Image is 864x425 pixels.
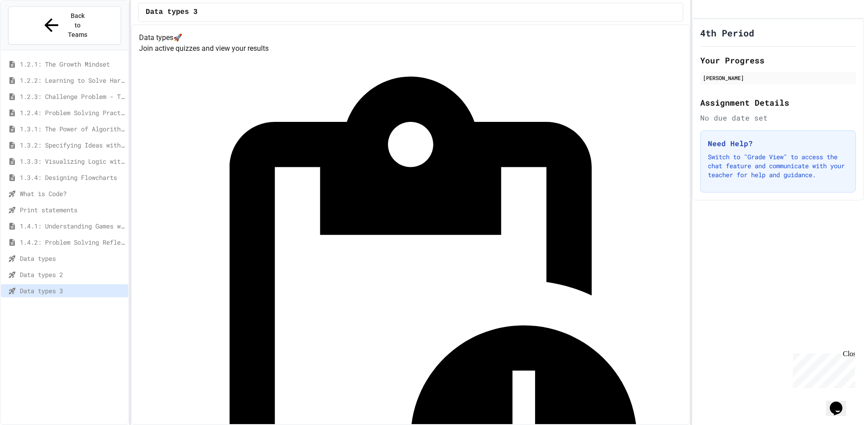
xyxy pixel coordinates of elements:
[8,6,121,45] button: Back to Teams
[708,138,848,149] h3: Need Help?
[20,108,125,117] span: 1.2.4: Problem Solving Practice
[20,270,125,279] span: Data types 2
[789,350,855,388] iframe: chat widget
[20,140,125,150] span: 1.3.2: Specifying Ideas with Pseudocode
[20,189,125,198] span: What is Code?
[20,221,125,231] span: 1.4.1: Understanding Games with Flowcharts
[20,254,125,263] span: Data types
[139,43,682,54] p: Join active quizzes and view your results
[4,4,62,57] div: Chat with us now!Close
[700,27,754,39] h1: 4th Period
[20,59,125,69] span: 1.2.1: The Growth Mindset
[20,237,125,247] span: 1.4.2: Problem Solving Reflection
[20,124,125,134] span: 1.3.1: The Power of Algorithms
[20,205,125,215] span: Print statements
[700,96,856,109] h2: Assignment Details
[20,173,125,182] span: 1.3.4: Designing Flowcharts
[20,76,125,85] span: 1.2.2: Learning to Solve Hard Problems
[146,7,198,18] span: Data types 3
[826,389,855,416] iframe: chat widget
[700,112,856,123] div: No due date set
[703,74,853,82] div: [PERSON_NAME]
[708,152,848,179] p: Switch to "Grade View" to access the chat feature and communicate with your teacher for help and ...
[139,32,682,43] h4: Data types 🚀
[67,11,88,40] span: Back to Teams
[20,157,125,166] span: 1.3.3: Visualizing Logic with Flowcharts
[700,54,856,67] h2: Your Progress
[20,286,125,295] span: Data types 3
[20,92,125,101] span: 1.2.3: Challenge Problem - The Bridge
